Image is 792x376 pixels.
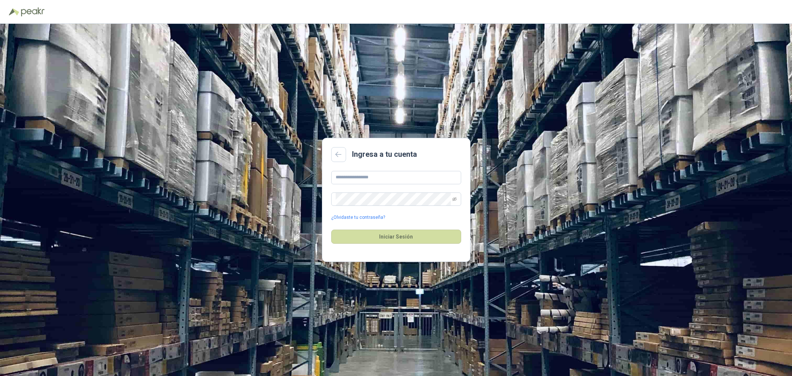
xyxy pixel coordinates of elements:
a: ¿Olvidaste tu contraseña? [331,214,385,221]
button: Iniciar Sesión [331,230,461,244]
img: Peakr [21,7,45,16]
h2: Ingresa a tu cuenta [352,149,417,160]
span: eye-invisible [452,197,457,201]
img: Logo [9,8,19,16]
